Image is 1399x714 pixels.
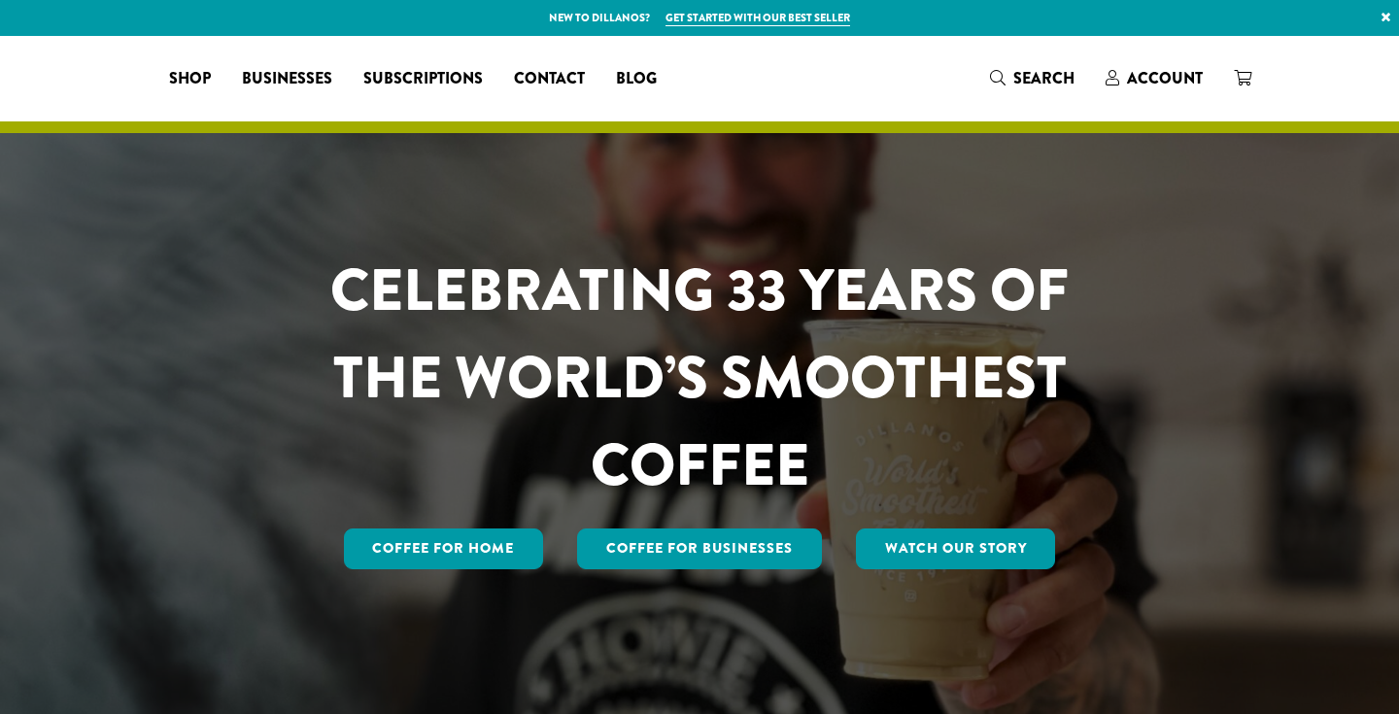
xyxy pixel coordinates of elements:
[1013,67,1075,89] span: Search
[856,528,1056,569] a: Watch Our Story
[1127,67,1203,89] span: Account
[242,67,332,91] span: Businesses
[154,63,226,94] a: Shop
[577,528,822,569] a: Coffee For Businesses
[363,67,483,91] span: Subscriptions
[273,247,1126,509] h1: CELEBRATING 33 YEARS OF THE WORLD’S SMOOTHEST COFFEE
[974,62,1090,94] a: Search
[616,67,657,91] span: Blog
[514,67,585,91] span: Contact
[169,67,211,91] span: Shop
[665,10,850,26] a: Get started with our best seller
[344,528,544,569] a: Coffee for Home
